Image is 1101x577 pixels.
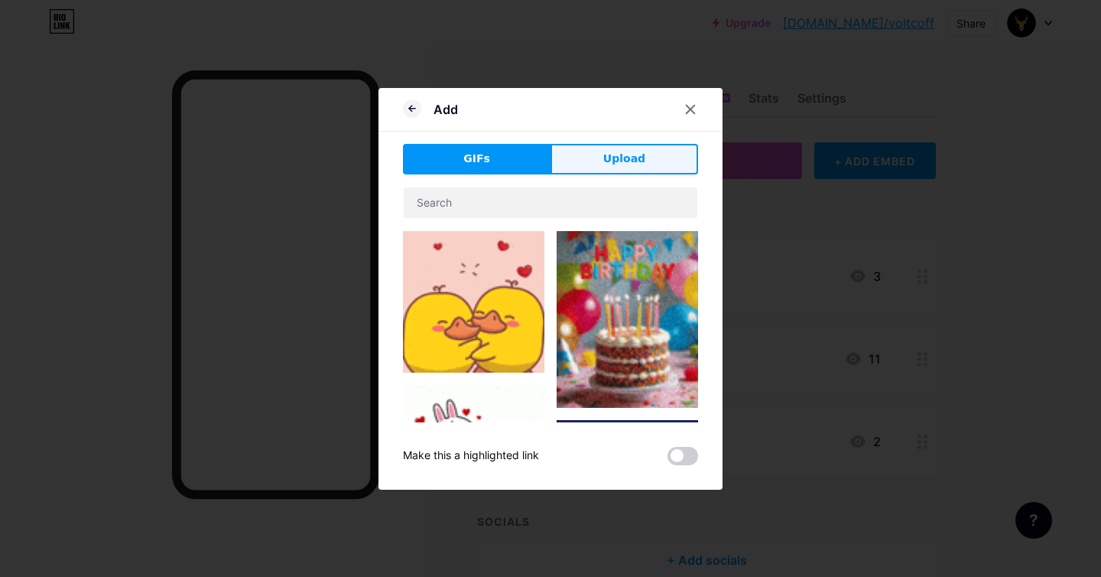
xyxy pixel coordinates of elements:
[463,151,490,167] span: GIFs
[403,231,544,373] img: Gihpy
[403,144,550,174] button: GIFs
[403,447,539,465] div: Make this a highlighted link
[404,187,697,218] input: Search
[557,231,698,408] img: Gihpy
[603,151,645,167] span: Upload
[550,144,698,174] button: Upload
[557,420,698,562] img: Gihpy
[434,100,458,119] div: Add
[403,385,544,507] img: Gihpy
